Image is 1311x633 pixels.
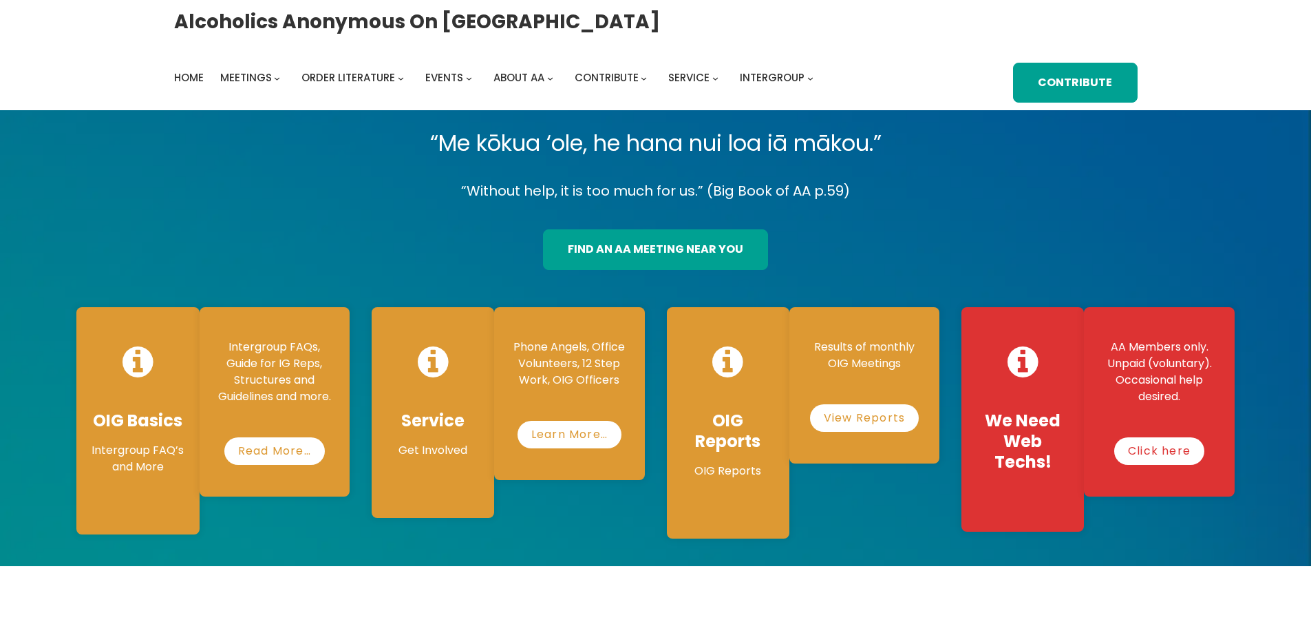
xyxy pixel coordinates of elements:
[174,5,660,39] a: Alcoholics Anonymous on [GEOGRAPHIC_DATA]
[493,70,544,85] span: About AA
[220,68,272,87] a: Meetings
[274,74,280,81] button: Meetings submenu
[681,411,776,452] h4: OIG Reports
[803,339,926,372] p: Results of monthly OIG Meetings
[547,74,553,81] button: About AA submenu
[65,124,1246,163] p: “Me kōkua ‘ole, he hana nui loa iā mākou.”
[1098,339,1220,405] p: AA Members only. Unpaid (voluntary). Occasional help desired.
[712,74,718,81] button: Service submenu
[224,437,325,465] a: Read More…
[668,68,710,87] a: Service
[575,68,639,87] a: Contribute
[174,70,204,85] span: Home
[174,68,818,87] nav: Intergroup
[493,68,544,87] a: About AA
[213,339,336,405] p: Intergroup FAQs, Guide for IG Reps, Structures and Guidelines and more.
[1013,63,1137,103] a: Contribute
[174,68,204,87] a: Home
[301,70,395,85] span: Order Literature
[1114,437,1204,465] a: Click here
[807,74,813,81] button: Intergroup submenu
[90,442,185,475] p: Intergroup FAQ’s and More
[740,68,804,87] a: Intergroup
[385,411,480,431] h4: Service
[543,229,768,270] a: find an aa meeting near you
[740,70,804,85] span: Intergroup
[385,442,480,459] p: Get Involved
[398,74,404,81] button: Order Literature submenu
[668,70,710,85] span: Service
[508,339,630,388] p: Phone Angels, Office Volunteers, 12 Step Work, OIG Officers
[220,70,272,85] span: Meetings
[425,70,463,85] span: Events
[975,411,1070,473] h4: We Need Web Techs!
[810,404,919,432] a: View Reports
[65,179,1246,203] p: “Without help, it is too much for us.” (Big Book of AA p.59)
[425,68,463,87] a: Events
[681,463,776,479] p: OIG Reports
[90,411,185,431] h4: OIG Basics
[575,70,639,85] span: Contribute
[518,421,621,448] a: Learn More…
[466,74,472,81] button: Events submenu
[641,74,647,81] button: Contribute submenu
